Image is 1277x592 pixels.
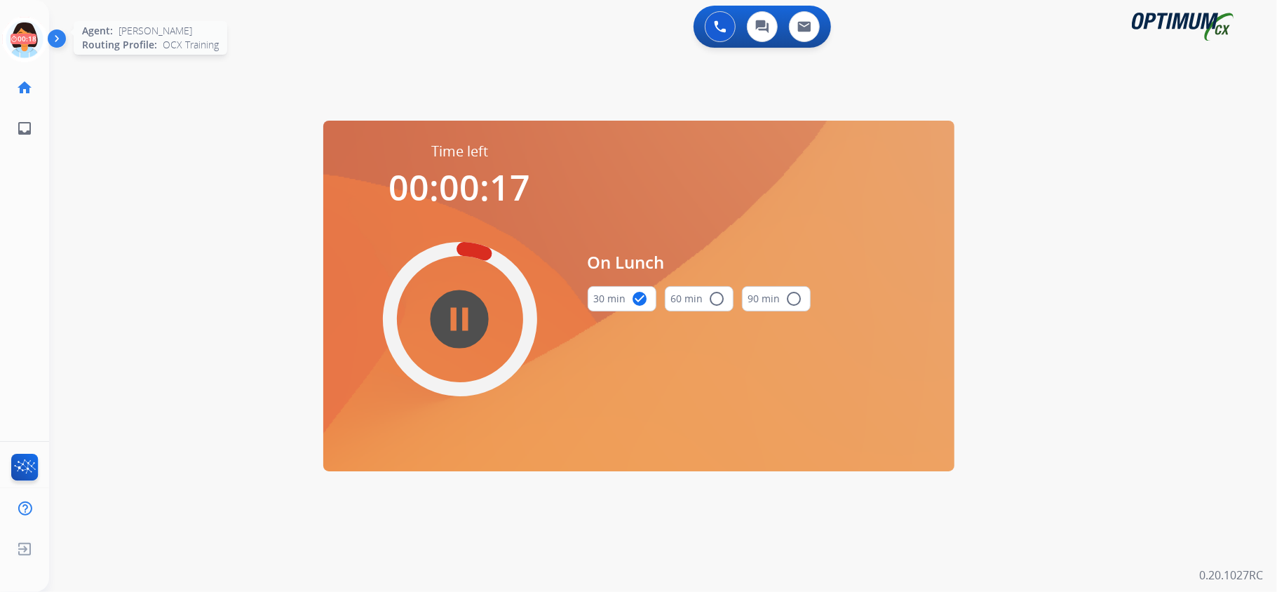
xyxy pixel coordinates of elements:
span: OCX Training [163,38,219,52]
mat-icon: inbox [16,120,33,137]
span: Time left [431,142,488,161]
mat-icon: pause_circle_filled [452,311,468,328]
span: On Lunch [588,250,811,275]
mat-icon: radio_button_unchecked [709,290,726,307]
p: 0.20.1027RC [1199,567,1263,584]
mat-icon: home [16,79,33,96]
mat-icon: check_circle [632,290,649,307]
span: Agent: [82,24,113,38]
span: 00:00:17 [389,163,531,211]
span: [PERSON_NAME] [119,24,192,38]
button: 30 min [588,286,656,311]
button: 60 min [665,286,734,311]
button: 90 min [742,286,811,311]
mat-icon: radio_button_unchecked [786,290,803,307]
span: Routing Profile: [82,38,157,52]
